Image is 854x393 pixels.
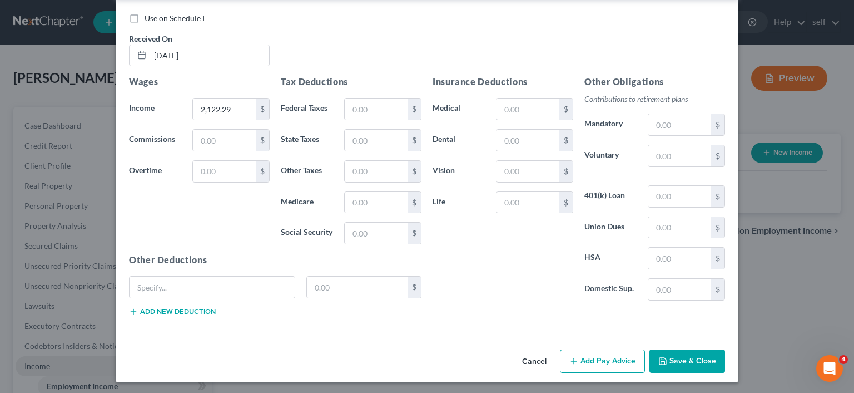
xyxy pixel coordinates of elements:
[579,217,642,239] label: Union Dues
[129,103,155,112] span: Income
[345,99,408,120] input: 0.00
[408,161,421,182] div: $
[345,192,408,213] input: 0.00
[648,279,711,300] input: 0.00
[427,191,490,214] label: Life
[129,75,270,89] h5: Wages
[711,248,724,269] div: $
[427,98,490,120] label: Medical
[839,355,848,364] span: 4
[408,223,421,244] div: $
[345,161,408,182] input: 0.00
[193,99,256,120] input: 0.00
[579,145,642,167] label: Voluntary
[256,99,269,120] div: $
[345,130,408,151] input: 0.00
[123,160,187,183] label: Overtime
[584,75,725,89] h5: Other Obligations
[275,191,339,214] label: Medicare
[648,186,711,207] input: 0.00
[130,277,295,298] input: Specify...
[648,248,711,269] input: 0.00
[275,98,339,120] label: Federal Taxes
[145,13,205,23] span: Use on Schedule I
[579,247,642,269] label: HSA
[648,217,711,238] input: 0.00
[579,114,642,136] label: Mandatory
[408,99,421,120] div: $
[150,45,269,66] input: MM/DD/YYYY
[281,75,421,89] h5: Tax Deductions
[256,130,269,151] div: $
[559,130,573,151] div: $
[408,277,421,298] div: $
[496,192,559,213] input: 0.00
[275,160,339,183] label: Other Taxes
[123,129,187,151] label: Commissions
[345,223,408,244] input: 0.00
[649,350,725,373] button: Save & Close
[816,355,843,382] iframe: Intercom live chat
[648,114,711,135] input: 0.00
[275,222,339,244] label: Social Security
[408,130,421,151] div: $
[275,129,339,151] label: State Taxes
[193,130,256,151] input: 0.00
[496,161,559,182] input: 0.00
[129,34,172,43] span: Received On
[711,217,724,238] div: $
[307,277,408,298] input: 0.00
[711,186,724,207] div: $
[559,161,573,182] div: $
[711,114,724,135] div: $
[433,75,573,89] h5: Insurance Deductions
[513,351,555,373] button: Cancel
[256,161,269,182] div: $
[579,185,642,208] label: 401(k) Loan
[648,145,711,166] input: 0.00
[579,278,642,301] label: Domestic Sup.
[496,130,559,151] input: 0.00
[584,94,725,105] p: Contributions to retirement plans
[711,145,724,166] div: $
[560,350,645,373] button: Add Pay Advice
[193,161,256,182] input: 0.00
[129,307,216,316] button: Add new deduction
[427,129,490,151] label: Dental
[129,253,421,267] h5: Other Deductions
[711,279,724,300] div: $
[559,99,573,120] div: $
[496,99,559,120] input: 0.00
[427,160,490,183] label: Vision
[408,192,421,213] div: $
[559,192,573,213] div: $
